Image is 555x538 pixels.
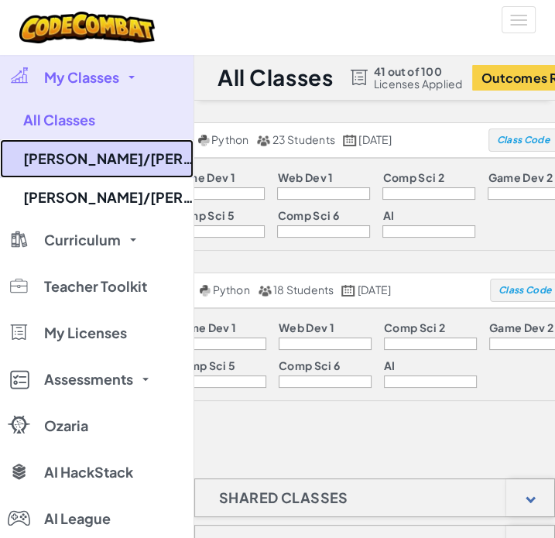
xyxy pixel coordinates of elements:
[384,359,396,372] p: AI
[173,359,235,372] p: Comp Sci 5
[384,321,445,334] p: Comp Sci 2
[44,372,133,386] span: Assessments
[44,465,133,479] span: AI HackStack
[273,283,334,296] span: 18 Students
[44,279,147,293] span: Teacher Toolkit
[44,233,121,247] span: Curriculum
[44,512,111,526] span: AI League
[173,321,236,334] p: Game Dev 1
[198,135,210,146] img: python.png
[195,478,372,517] h1: Shared Classes
[277,209,338,221] p: Comp Sci 6
[272,132,335,146] span: 23 Students
[358,283,391,296] span: [DATE]
[44,326,127,340] span: My Licenses
[374,65,463,77] span: 41 out of 100
[382,171,444,183] p: Comp Sci 2
[374,77,463,90] span: Licenses Applied
[44,70,119,84] span: My Classes
[218,63,333,92] h1: All Classes
[489,321,553,334] p: Game Dev 2
[258,285,272,296] img: MultipleUsers.png
[279,359,340,372] p: Comp Sci 6
[496,135,549,145] span: Class Code
[44,419,88,433] span: Ozaria
[488,171,552,183] p: Game Dev 2
[341,285,355,296] img: calendar.svg
[498,286,551,295] span: Class Code
[358,132,392,146] span: [DATE]
[200,285,211,296] img: python.png
[172,209,234,221] p: Comp Sci 5
[279,321,334,334] p: Web Dev 1
[382,209,394,221] p: AI
[256,135,270,146] img: MultipleUsers.png
[19,12,155,43] img: CodeCombat logo
[172,171,235,183] p: Game Dev 1
[277,171,333,183] p: Web Dev 1
[343,135,357,146] img: calendar.svg
[212,283,249,296] span: Python
[211,132,248,146] span: Python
